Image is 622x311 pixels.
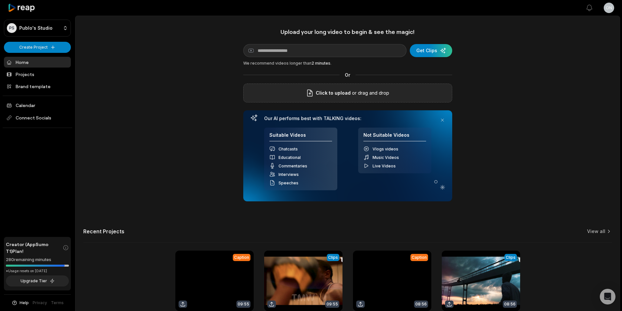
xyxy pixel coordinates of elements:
a: Privacy [33,300,47,306]
span: Or [340,71,356,78]
a: Home [4,57,71,68]
h3: Our AI performs best with TALKING videos: [264,116,431,121]
span: 2 minutes [311,61,330,66]
span: Music Videos [373,155,399,160]
span: Live Videos [373,163,396,168]
div: We recommend videos longer than . [243,60,452,66]
span: Vlogs videos [373,147,398,151]
span: Interviews [279,172,299,177]
button: Upgrade Tier [6,275,69,287]
a: Calendar [4,100,71,111]
span: Commentaries [279,163,307,168]
span: Help [20,300,29,306]
span: Chatcasts [279,147,298,151]
div: Open Intercom Messenger [600,289,615,304]
h4: Suitable Videos [269,132,332,142]
button: Get Clips [410,44,452,57]
button: Help [11,300,29,306]
h1: Upload your long video to begin & see the magic! [243,28,452,36]
p: or drag and drop [351,89,389,97]
a: View all [587,228,605,235]
span: Click to upload [316,89,351,97]
a: Terms [51,300,64,306]
p: Publo's Studio [19,25,53,31]
span: Educational [279,155,301,160]
button: Create Project [4,42,71,53]
h4: Not Suitable Videos [363,132,426,142]
h2: Recent Projects [83,228,124,235]
span: Speeches [279,180,298,185]
a: Brand template [4,81,71,92]
a: Projects [4,69,71,80]
span: Creator (AppSumo T1) Plan! [6,241,63,255]
div: 280 remaining minutes [6,257,69,263]
span: Connect Socials [4,112,71,124]
div: *Usage resets on [DATE] [6,269,69,273]
div: PS [7,23,17,33]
